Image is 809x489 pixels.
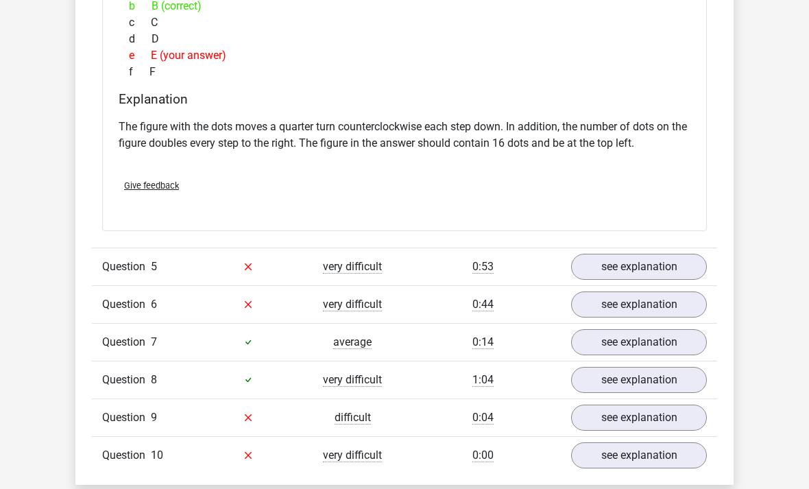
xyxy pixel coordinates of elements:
p: The figure with the dots moves a quarter turn counterclockwise each step down. In addition, the n... [119,119,690,152]
h4: Explanation [119,91,690,107]
a: see explanation [571,367,707,393]
div: F [119,64,690,80]
span: 6 [151,298,157,311]
span: e [129,47,151,64]
span: very difficult [323,449,382,462]
a: see explanation [571,329,707,355]
span: very difficult [323,298,382,311]
span: Question [102,447,151,464]
span: 1:04 [472,373,494,387]
span: very difficult [323,260,382,274]
span: 0:04 [472,411,494,425]
span: d [129,31,152,47]
a: see explanation [571,442,707,468]
span: 7 [151,335,157,348]
span: Question [102,296,151,313]
div: D [119,31,690,47]
span: 8 [151,373,157,386]
span: difficult [335,411,371,425]
span: very difficult [323,373,382,387]
div: C [119,14,690,31]
a: see explanation [571,291,707,318]
a: see explanation [571,254,707,280]
span: 0:00 [472,449,494,462]
span: Give feedback [124,180,179,191]
span: Question [102,259,151,275]
div: E (your answer) [119,47,690,64]
span: 10 [151,449,163,462]
span: average [333,335,372,349]
span: 5 [151,260,157,273]
a: see explanation [571,405,707,431]
span: Question [102,372,151,388]
span: f [129,64,149,80]
span: 0:44 [472,298,494,311]
span: c [129,14,151,31]
span: 0:14 [472,335,494,349]
span: Question [102,409,151,426]
span: Question [102,334,151,350]
span: 9 [151,411,157,424]
span: 0:53 [472,260,494,274]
